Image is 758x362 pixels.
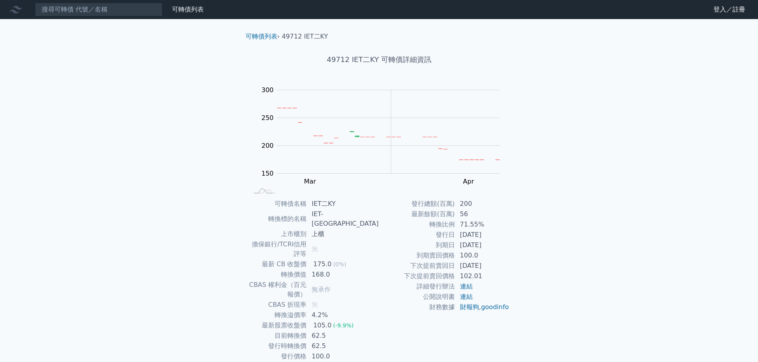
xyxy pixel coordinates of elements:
td: 轉換溢價率 [249,310,307,320]
li: 49712 IET二KY [282,32,328,41]
input: 搜尋可轉債 代號／名稱 [35,3,162,16]
td: 下次提前賣回價格 [379,271,455,281]
a: 連結 [460,293,473,300]
td: 轉換比例 [379,219,455,230]
a: goodinfo [481,303,509,311]
tspan: 150 [261,170,274,177]
td: 擔保銀行/TCRI信用評等 [249,239,307,259]
tspan: Apr [463,178,474,185]
td: 100.0 [307,351,379,362]
g: Series [277,108,499,160]
span: 無 [312,301,318,308]
li: › [246,32,280,41]
span: 無承作 [312,286,331,293]
td: 56 [455,209,510,219]
td: 最新餘額(百萬) [379,209,455,219]
td: 71.55% [455,219,510,230]
span: (0%) [333,261,346,267]
td: 200 [455,199,510,209]
tspan: 250 [261,114,274,122]
td: IET-[GEOGRAPHIC_DATA] [307,209,379,229]
td: 發行時轉換價 [249,341,307,351]
td: 100.0 [455,250,510,261]
td: 發行總額(百萬) [379,199,455,209]
td: , [455,302,510,312]
tspan: 300 [261,86,274,94]
td: 發行價格 [249,351,307,362]
td: 上市櫃別 [249,229,307,239]
td: [DATE] [455,261,510,271]
td: [DATE] [455,230,510,240]
td: 財務數據 [379,302,455,312]
tspan: 200 [261,142,274,149]
td: 168.0 [307,269,379,280]
td: 可轉債名稱 [249,199,307,209]
a: 可轉債列表 [246,33,277,40]
g: Chart [257,86,512,201]
div: 175.0 [312,259,333,269]
a: 可轉債列表 [172,6,204,13]
span: (-9.9%) [333,322,354,329]
td: 目前轉換價 [249,331,307,341]
td: 4.2% [307,310,379,320]
td: 轉換標的名稱 [249,209,307,229]
td: 62.5 [307,341,379,351]
td: 詳細發行辦法 [379,281,455,292]
td: [DATE] [455,240,510,250]
tspan: Mar [304,178,316,185]
td: 上櫃 [307,229,379,239]
td: 102.01 [455,271,510,281]
td: IET二KY [307,199,379,209]
td: 最新股票收盤價 [249,320,307,331]
td: 下次提前賣回日 [379,261,455,271]
td: 公開說明書 [379,292,455,302]
td: 最新 CB 收盤價 [249,259,307,269]
span: 無 [312,245,318,253]
a: 財報狗 [460,303,479,311]
td: 轉換價值 [249,269,307,280]
td: 到期賣回價格 [379,250,455,261]
td: 到期日 [379,240,455,250]
h1: 49712 IET二KY 可轉債詳細資訊 [239,54,519,65]
td: CBAS 折現率 [249,300,307,310]
td: 發行日 [379,230,455,240]
div: 105.0 [312,321,333,330]
td: 62.5 [307,331,379,341]
td: CBAS 權利金（百元報價） [249,280,307,300]
a: 連結 [460,283,473,290]
a: 登入／註冊 [707,3,752,16]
